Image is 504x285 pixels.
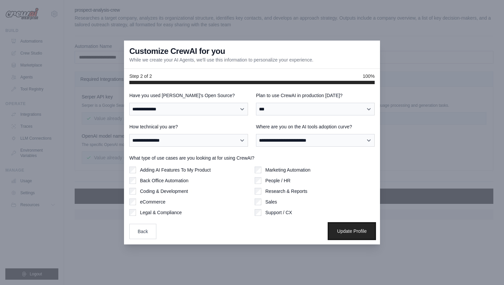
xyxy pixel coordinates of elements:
span: Step 2 of 2 [129,73,152,79]
label: Sales [265,199,277,205]
label: People / HR [265,177,290,184]
label: What type of use cases are you looking at for using CrewAI? [129,155,375,161]
label: Have you used [PERSON_NAME]'s Open Source? [129,92,248,99]
label: How technical you are? [129,123,248,130]
span: 100% [363,73,375,79]
label: eCommerce [140,199,165,205]
label: Marketing Automation [265,167,310,173]
button: Back [129,224,156,239]
label: Support / CX [265,209,292,216]
label: Back Office Automation [140,177,188,184]
h3: Customize CrewAI for you [129,46,225,57]
label: Legal & Compliance [140,209,182,216]
label: Plan to use CrewAI in production [DATE]? [256,92,375,99]
label: Research & Reports [265,188,307,195]
label: Coding & Development [140,188,188,195]
button: Update Profile [329,223,375,239]
label: Where are you on the AI tools adoption curve? [256,123,375,130]
p: While we create your AI Agents, we'll use this information to personalize your experience. [129,57,313,63]
label: Adding AI Features To My Product [140,167,211,173]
